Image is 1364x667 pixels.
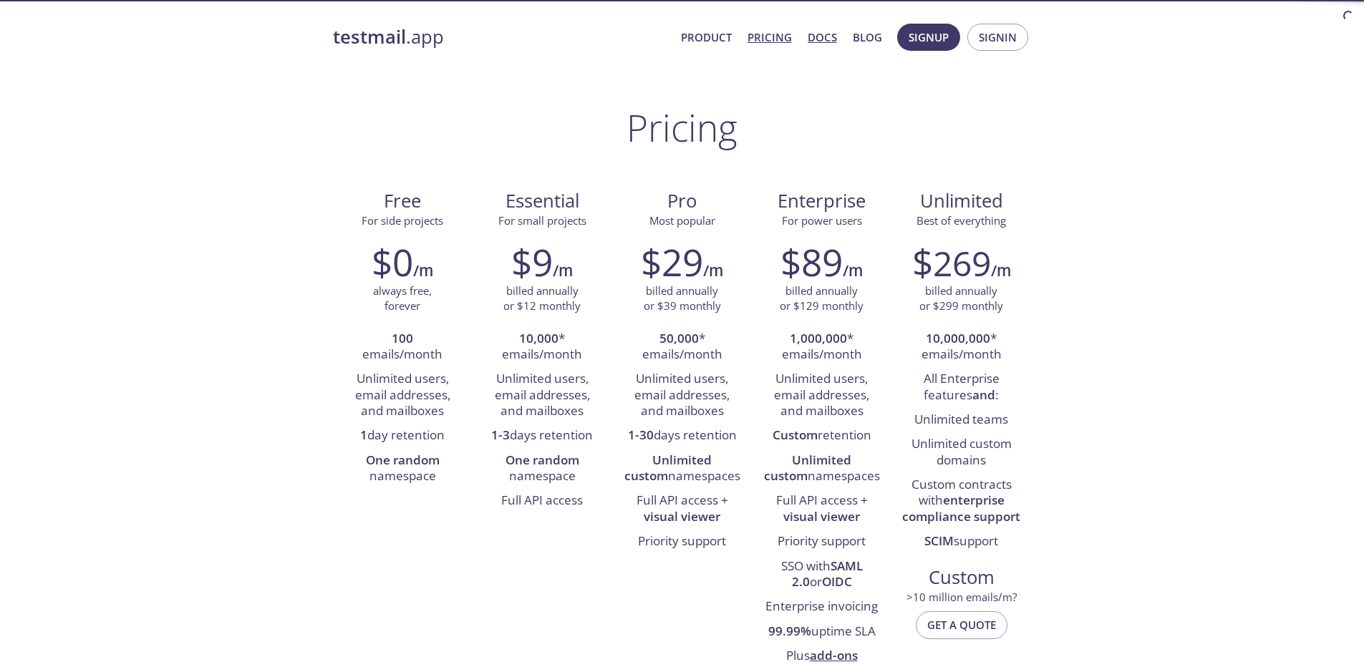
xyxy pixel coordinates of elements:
span: 269 [933,240,991,286]
h2: $29 [641,240,703,283]
li: * emails/month [483,327,601,368]
li: SSO with or [763,555,881,595]
h6: /m [413,258,433,283]
li: * emails/month [763,327,881,368]
strong: enterprise compliance support [902,492,1020,524]
li: Unlimited users, email addresses, and mailboxes [763,367,881,424]
span: For small projects [498,213,586,228]
strong: Custom [773,427,818,443]
span: For side projects [362,213,443,228]
strong: visual viewer [783,508,860,525]
p: billed annually or $129 monthly [780,283,864,314]
strong: 99.99% [768,623,811,639]
li: namespace [344,449,462,490]
strong: and [972,386,995,403]
button: Signup [897,24,960,51]
li: Unlimited custom domains [902,432,1020,473]
span: > 10 million emails/m? [906,590,1017,604]
li: day retention [344,424,462,448]
strong: 100 [392,330,413,346]
h6: /m [703,258,723,283]
li: Enterprise invoicing [763,595,881,619]
li: Custom contracts with [902,473,1020,530]
li: namespace [483,449,601,490]
p: billed annually or $12 monthly [503,283,581,314]
span: Signup [909,28,949,47]
span: Custom [903,565,1020,590]
li: All Enterprise features : [902,367,1020,408]
span: Best of everything [916,213,1006,228]
button: Signin [967,24,1028,51]
a: add-ons [810,647,858,663]
span: Free [344,189,461,213]
strong: testmail [333,24,406,49]
li: Full API access + [623,489,741,530]
li: * emails/month [623,327,741,368]
li: Priority support [763,530,881,554]
span: Most popular [649,213,715,228]
h2: $89 [780,240,843,283]
strong: 50,000 [659,330,699,346]
a: Blog [853,28,882,47]
li: days retention [623,424,741,448]
strong: SAML 2.0 [792,558,863,590]
strong: SCIM [924,532,954,549]
p: billed annually or $299 monthly [919,283,1003,314]
h6: /m [843,258,863,283]
span: Get a quote [927,615,996,634]
button: Get a quote [916,611,1007,638]
h2: $0 [372,240,413,283]
h2: $ [912,240,991,283]
li: Full API access + [763,489,881,530]
p: always free, forever [373,283,432,314]
span: For power users [782,213,862,228]
li: Unlimited users, email addresses, and mailboxes [623,367,741,424]
li: namespaces [623,449,741,490]
span: Unlimited [920,188,1003,213]
strong: Unlimited custom [624,452,712,484]
strong: 10,000,000 [926,330,990,346]
strong: 1 [360,427,367,443]
li: Unlimited users, email addresses, and mailboxes [483,367,601,424]
p: billed annually or $39 monthly [644,283,721,314]
a: Product [681,28,732,47]
li: namespaces [763,449,881,490]
strong: 1-3 [491,427,510,443]
a: testmail.app [333,25,669,49]
li: * emails/month [902,327,1020,368]
li: retention [763,424,881,448]
li: Unlimited teams [902,408,1020,432]
strong: OIDC [822,573,852,590]
h6: /m [553,258,573,283]
span: Pro [624,189,740,213]
h1: Pricing [627,106,737,149]
li: support [902,530,1020,554]
h6: /m [991,258,1011,283]
li: Unlimited users, email addresses, and mailboxes [344,367,462,424]
li: emails/month [344,327,462,368]
h2: $9 [511,240,553,283]
a: Pricing [748,28,792,47]
li: Priority support [623,530,741,554]
span: Essential [484,189,601,213]
strong: One random [366,452,440,468]
span: Signin [979,28,1017,47]
strong: 1-30 [628,427,654,443]
li: Full API access [483,489,601,513]
strong: 1,000,000 [790,330,847,346]
strong: One random [506,452,579,468]
strong: 10,000 [519,330,558,346]
li: uptime SLA [763,620,881,644]
strong: visual viewer [644,508,720,525]
strong: Unlimited custom [764,452,852,484]
a: Docs [808,28,837,47]
li: days retention [483,424,601,448]
span: Enterprise [763,189,880,213]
